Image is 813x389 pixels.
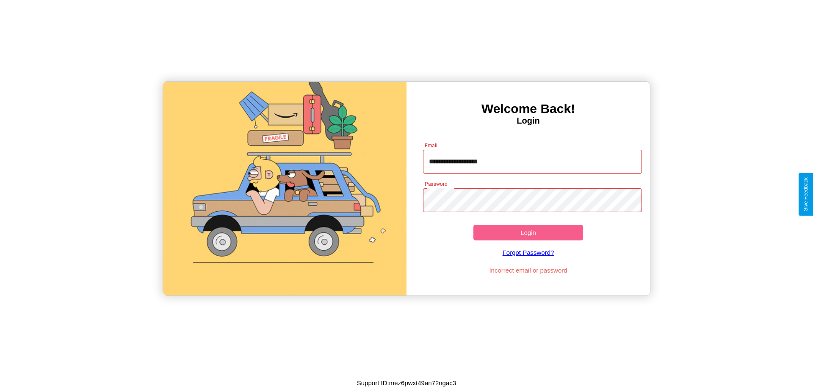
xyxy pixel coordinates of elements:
a: Forgot Password? [419,240,638,265]
div: Give Feedback [803,177,809,212]
img: gif [163,82,406,295]
p: Incorrect email or password [419,265,638,276]
label: Email [425,142,438,149]
label: Password [425,180,447,188]
p: Support ID: mez6pwxt49an72ngac3 [357,377,456,389]
button: Login [473,225,583,240]
h3: Welcome Back! [406,102,650,116]
h4: Login [406,116,650,126]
